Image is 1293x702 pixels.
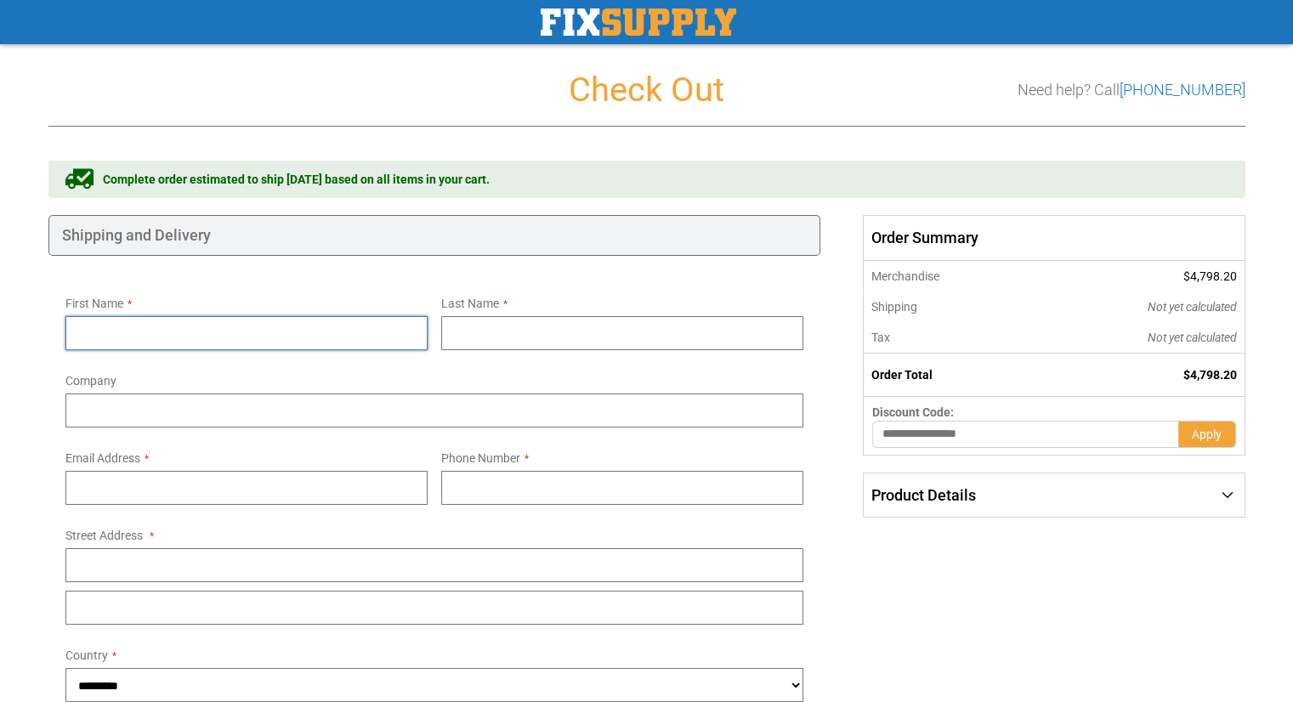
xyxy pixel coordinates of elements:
[441,297,499,310] span: Last Name
[48,215,821,256] div: Shipping and Delivery
[65,297,123,310] span: First Name
[1183,368,1237,382] span: $4,798.20
[1183,269,1237,283] span: $4,798.20
[871,368,933,382] strong: Order Total
[864,261,1033,292] th: Merchandise
[1148,300,1237,314] span: Not yet calculated
[1018,82,1245,99] h3: Need help? Call
[871,300,917,314] span: Shipping
[1178,421,1236,448] button: Apply
[864,322,1033,354] th: Tax
[863,215,1245,261] span: Order Summary
[872,405,954,419] span: Discount Code:
[1120,81,1245,99] a: [PHONE_NUMBER]
[65,374,116,388] span: Company
[541,8,736,36] img: Fix Industrial Supply
[65,451,140,465] span: Email Address
[1148,331,1237,344] span: Not yet calculated
[48,71,1245,109] h1: Check Out
[441,451,520,465] span: Phone Number
[541,8,736,36] a: store logo
[65,529,143,542] span: Street Address
[65,648,108,662] span: Country
[103,171,490,188] span: Complete order estimated to ship [DATE] based on all items in your cart.
[871,486,976,504] span: Product Details
[1192,427,1222,441] span: Apply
